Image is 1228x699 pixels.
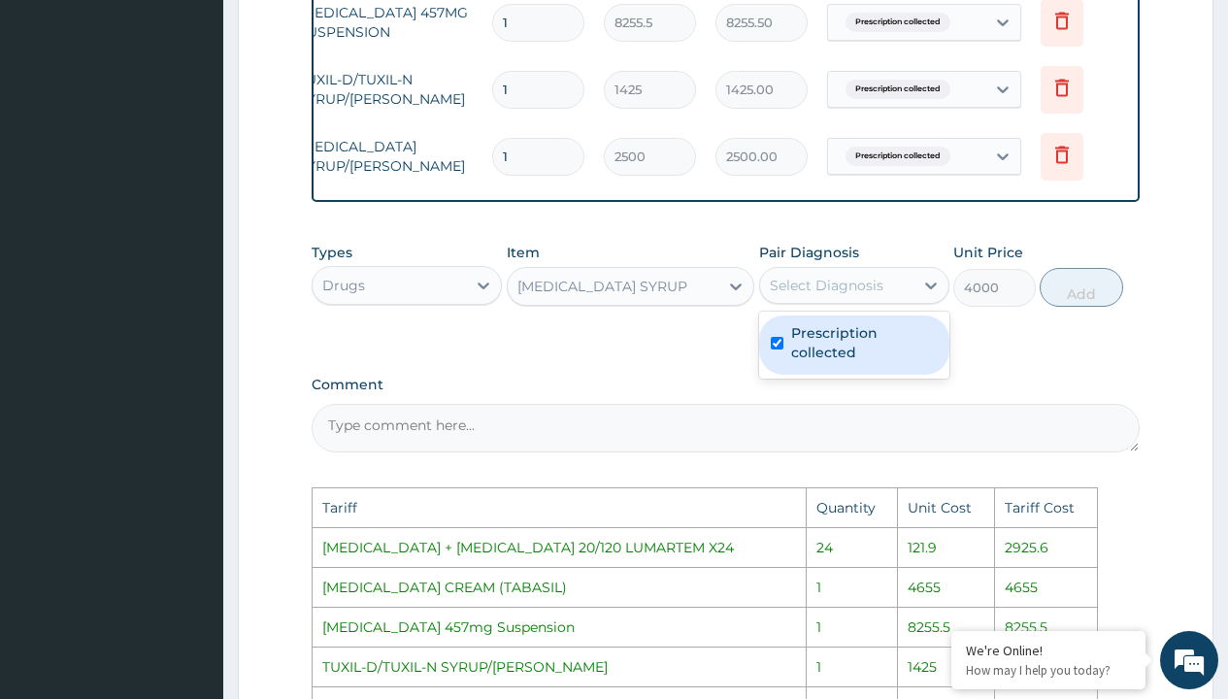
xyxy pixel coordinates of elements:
[313,647,807,686] td: TUXIL-D/TUXIL-N SYRUP/[PERSON_NAME]
[966,642,1131,659] div: We're Online!
[507,243,540,262] label: Item
[846,13,950,32] span: Prescription collected
[807,607,898,647] td: 1
[994,487,1097,527] td: Tariff Cost
[313,487,807,527] td: Tariff
[322,276,365,295] div: Drugs
[1040,268,1122,307] button: Add
[101,109,326,134] div: Chat with us now
[898,647,995,686] td: 1425
[994,607,1097,647] td: 8255.5
[10,481,370,549] textarea: Type your message and hit 'Enter'
[113,219,268,416] span: We're online!
[953,243,1023,262] label: Unit Price
[770,276,883,295] div: Select Diagnosis
[898,607,995,647] td: 8255.5
[312,377,1140,393] label: Comment
[898,527,995,567] td: 121.9
[807,567,898,607] td: 1
[318,10,365,56] div: Minimize live chat window
[846,147,950,166] span: Prescription collected
[313,527,807,567] td: [MEDICAL_DATA] + [MEDICAL_DATA] 20/120 LUMARTEM X24
[807,487,898,527] td: Quantity
[759,243,859,262] label: Pair Diagnosis
[807,647,898,686] td: 1
[288,60,482,118] td: TUXIL-D/TUXIL-N SYRUP/[PERSON_NAME]
[807,527,898,567] td: 24
[517,277,687,296] div: [MEDICAL_DATA] SYRUP
[994,567,1097,607] td: 4655
[312,245,352,261] label: Types
[36,97,79,146] img: d_794563401_company_1708531726252_794563401
[898,487,995,527] td: Unit Cost
[313,567,807,607] td: [MEDICAL_DATA] CREAM (TABASIL)
[313,607,807,647] td: [MEDICAL_DATA] 457mg Suspension
[288,127,482,185] td: [MEDICAL_DATA] SYRUP/[PERSON_NAME]
[791,323,938,362] label: Prescription collected
[898,567,995,607] td: 4655
[966,662,1131,679] p: How may I help you today?
[994,527,1097,567] td: 2925.6
[846,80,950,99] span: Prescription collected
